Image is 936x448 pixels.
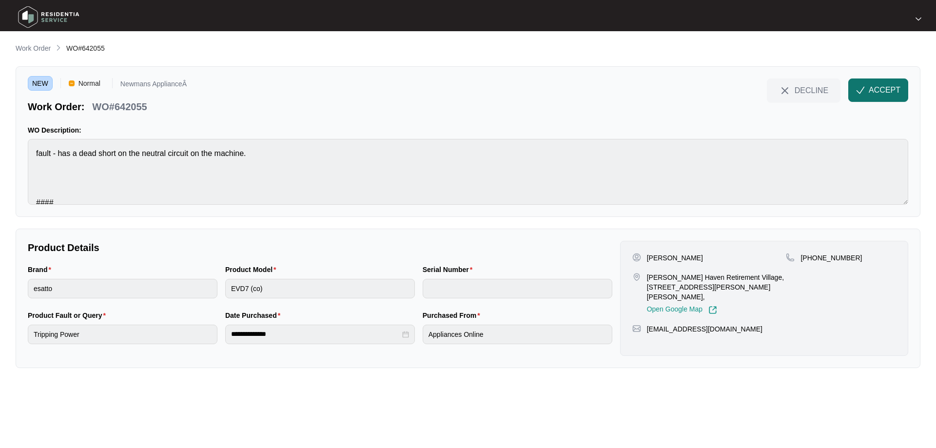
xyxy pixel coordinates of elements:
a: Work Order [14,43,53,54]
p: [PHONE_NUMBER] [800,253,862,263]
img: map-pin [632,273,641,281]
span: NEW [28,76,53,91]
img: dropdown arrow [916,17,921,21]
span: ACCEPT [869,84,900,96]
span: Normal [75,76,104,91]
input: Brand [28,279,217,298]
img: user-pin [632,253,641,262]
input: Serial Number [423,279,612,298]
button: check-IconACCEPT [848,78,908,102]
img: map-pin [632,324,641,333]
input: Product Model [225,279,415,298]
p: [PERSON_NAME] Haven Retirement Village, [STREET_ADDRESS][PERSON_NAME][PERSON_NAME], [647,273,786,302]
p: WO Description: [28,125,908,135]
label: Product Model [225,265,280,274]
img: check-Icon [856,86,865,95]
a: Open Google Map [647,306,717,314]
img: Link-External [708,306,717,314]
button: close-IconDECLINE [767,78,840,102]
img: residentia service logo [15,2,83,32]
p: WO#642055 [92,100,147,114]
span: DECLINE [795,85,828,96]
p: Product Details [28,241,612,254]
img: map-pin [786,253,795,262]
img: close-Icon [779,85,791,97]
label: Product Fault or Query [28,311,110,320]
label: Serial Number [423,265,476,274]
textarea: fault - has a dead short on the neutral circuit on the machine. #### [28,139,908,205]
label: Brand [28,265,55,274]
input: Date Purchased [231,329,400,339]
label: Purchased From [423,311,484,320]
p: [PERSON_NAME] [647,253,703,263]
p: [EMAIL_ADDRESS][DOMAIN_NAME] [647,324,762,334]
img: Vercel Logo [69,80,75,86]
input: Product Fault or Query [28,325,217,344]
p: Work Order: [28,100,84,114]
input: Purchased From [423,325,612,344]
span: WO#642055 [66,44,105,52]
p: Work Order [16,43,51,53]
img: chevron-right [55,44,62,52]
label: Date Purchased [225,311,284,320]
p: Newmans ApplianceÂ [120,80,187,91]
